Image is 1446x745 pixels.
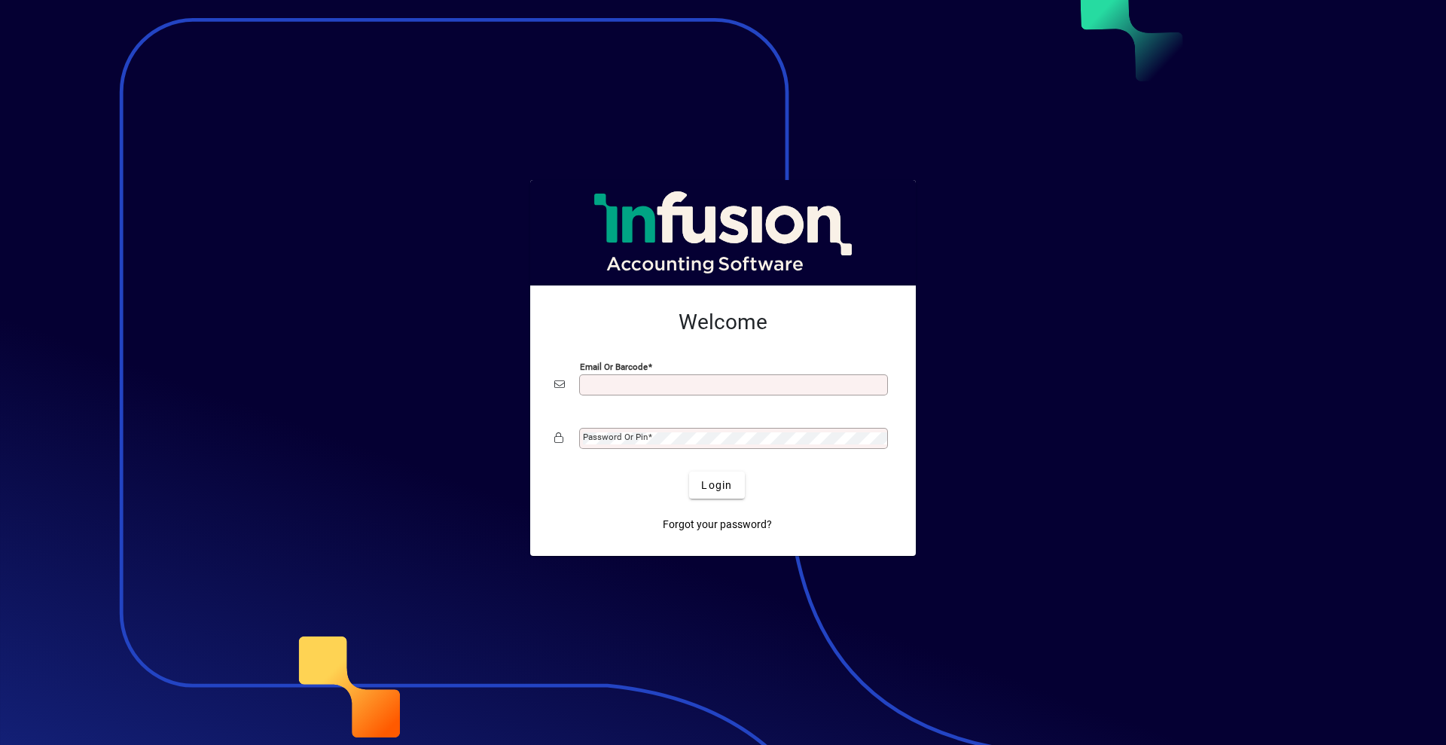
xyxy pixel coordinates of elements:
[657,511,778,538] a: Forgot your password?
[663,517,772,533] span: Forgot your password?
[554,310,892,335] h2: Welcome
[689,472,744,499] button: Login
[701,478,732,493] span: Login
[583,432,648,442] mat-label: Password or Pin
[580,362,648,372] mat-label: Email or Barcode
